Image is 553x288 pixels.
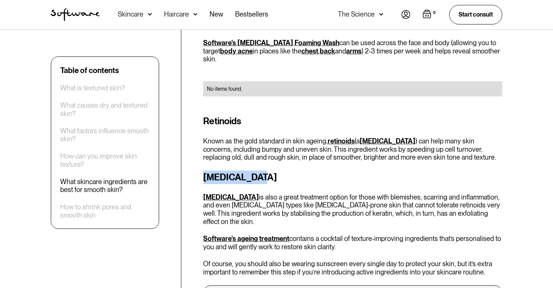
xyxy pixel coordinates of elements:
[346,47,362,55] a: arms
[193,11,197,18] img: arrow down
[203,114,502,128] h3: Retinoids
[320,47,335,55] a: back
[203,39,502,63] p: can be used across the face and body (allowing you to target in places like the , and ) 2-3 times...
[51,8,100,21] img: Software Logo
[449,5,502,24] a: Start consult
[60,66,119,75] div: Table of contents
[60,152,150,168] a: How can you improve skin texture?
[60,84,125,92] a: What is textured skin?
[118,11,143,18] div: Skincare
[431,9,437,16] div: 0
[60,101,150,117] a: What causes dry and textured skin?
[203,171,502,184] h3: [MEDICAL_DATA]
[203,260,502,276] p: Of course, you should also be wearing sunscreen every single day to protect your skin, but it’s e...
[203,235,502,251] p: contains a cocktail of texture-improving ingredients that’s personalised to you and will gently w...
[60,203,150,219] a: How to shrink pores and smooth skin
[203,235,289,242] a: Software's ageing treatment
[51,8,100,21] a: home
[220,47,253,55] a: body acne
[328,137,355,145] a: retinoids
[360,137,415,145] a: [MEDICAL_DATA]
[422,9,437,20] a: Open empty cart
[203,193,259,201] a: [MEDICAL_DATA]
[203,39,339,47] a: Software's [MEDICAL_DATA] Foaming Wash
[301,47,318,55] a: chest
[148,11,152,18] img: arrow down
[60,127,150,143] a: What factors influence smooth skin?
[379,11,383,18] img: arrow down
[164,11,189,18] div: Haircare
[338,11,375,18] div: The Science
[207,85,498,93] div: No items found.
[203,137,502,162] p: Known as the gold standard in skin ageing, (a ) can help many skin concerns, including bumpy and ...
[60,178,150,194] a: What skincare ingredients are best for smooth skin?
[203,193,502,226] p: is also a great treatment option for those with blemishes, scarring and inflammation, and even [M...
